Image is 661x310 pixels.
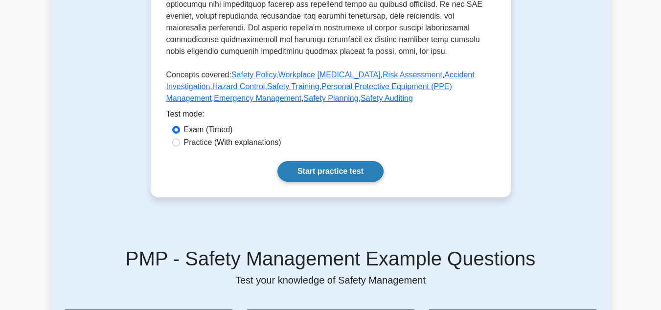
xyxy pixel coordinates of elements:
[361,94,413,102] a: Safety Auditing
[64,274,598,286] p: Test your knowledge of Safety Management
[277,161,384,182] a: Start practice test
[278,71,381,79] a: Workplace [MEDICAL_DATA]
[383,71,442,79] a: Risk Assessment
[231,71,276,79] a: Safety Policy
[184,124,233,136] label: Exam (Timed)
[304,94,359,102] a: Safety Planning
[166,108,495,124] div: Test mode:
[64,247,598,270] h5: PMP - Safety Management Example Questions
[166,69,495,108] p: Concepts covered: , , , , , , , , ,
[184,137,281,148] label: Practice (With explanations)
[214,94,301,102] a: Emergency Management
[212,82,265,91] a: Hazard Control
[267,82,319,91] a: Safety Training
